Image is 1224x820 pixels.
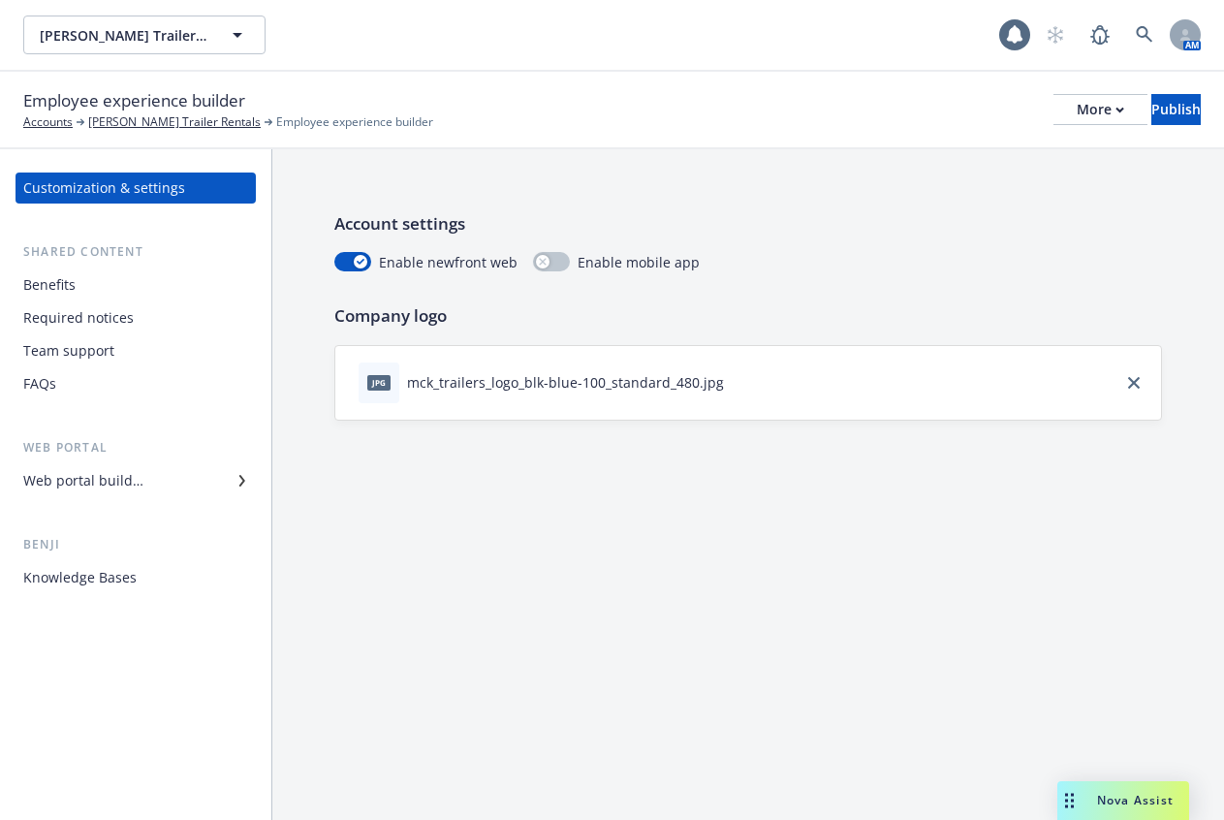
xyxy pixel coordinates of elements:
div: Web portal builder [23,465,143,496]
span: jpg [367,375,391,390]
div: FAQs [23,368,56,399]
div: Team support [23,335,114,366]
a: Customization & settings [16,173,256,204]
a: Start snowing [1036,16,1075,54]
button: Nova Assist [1057,781,1189,820]
button: More [1053,94,1147,125]
div: Required notices [23,302,134,333]
a: Required notices [16,302,256,333]
a: Team support [16,335,256,366]
span: Enable mobile app [578,252,700,272]
a: FAQs [16,368,256,399]
div: Shared content [16,242,256,262]
div: Benefits [23,269,76,300]
button: download file [732,372,747,393]
a: Accounts [23,113,73,131]
a: Report a Bug [1081,16,1119,54]
a: Benefits [16,269,256,300]
a: close [1122,371,1146,394]
span: Nova Assist [1097,792,1174,808]
span: Employee experience builder [276,113,433,131]
div: Web portal [16,438,256,457]
span: Enable newfront web [379,252,518,272]
div: Publish [1151,95,1201,124]
a: Web portal builder [16,465,256,496]
div: More [1077,95,1124,124]
span: Employee experience builder [23,88,245,113]
span: [PERSON_NAME] Trailer Rentals [40,25,207,46]
div: mck_trailers_logo_blk-blue-100_standard_480.jpg [407,372,724,393]
a: Knowledge Bases [16,562,256,593]
a: Search [1125,16,1164,54]
div: Knowledge Bases [23,562,137,593]
button: [PERSON_NAME] Trailer Rentals [23,16,266,54]
div: Benji [16,535,256,554]
p: Company logo [334,303,1162,329]
div: Customization & settings [23,173,185,204]
a: [PERSON_NAME] Trailer Rentals [88,113,261,131]
div: Drag to move [1057,781,1082,820]
p: Account settings [334,211,1162,237]
button: Publish [1151,94,1201,125]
